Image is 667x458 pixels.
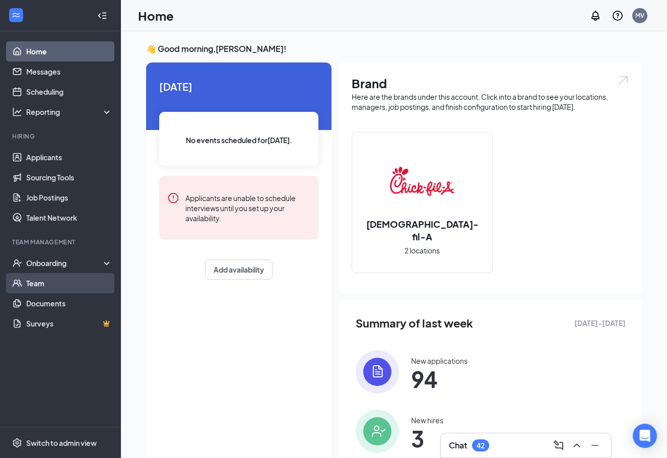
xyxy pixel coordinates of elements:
[574,317,626,329] span: [DATE] - [DATE]
[356,410,399,453] img: icon
[26,273,112,293] a: Team
[390,149,454,214] img: Chick-fil-A
[12,238,110,246] div: Team Management
[612,10,624,22] svg: QuestionInfo
[159,79,318,94] span: [DATE]
[26,258,104,268] div: Onboarding
[635,11,644,20] div: MV
[449,440,467,451] h3: Chat
[12,132,110,141] div: Hiring
[411,356,468,366] div: New applications
[411,429,443,447] span: 3
[26,313,112,334] a: SurveysCrown
[356,314,473,332] span: Summary of last week
[352,218,492,243] h2: [DEMOGRAPHIC_DATA]-fil-A
[553,439,565,451] svg: ComposeMessage
[12,438,22,448] svg: Settings
[587,437,603,453] button: Minimize
[26,82,112,102] a: Scheduling
[26,147,112,167] a: Applicants
[26,438,97,448] div: Switch to admin view
[186,135,292,146] span: No events scheduled for [DATE] .
[551,437,567,453] button: ComposeMessage
[12,258,22,268] svg: UserCheck
[356,350,399,394] img: icon
[205,259,273,280] button: Add availability
[138,7,174,24] h1: Home
[589,10,602,22] svg: Notifications
[12,107,22,117] svg: Analysis
[26,208,112,228] a: Talent Network
[589,439,601,451] svg: Minimize
[167,192,179,204] svg: Error
[26,41,112,61] a: Home
[26,187,112,208] a: Job Postings
[146,43,642,54] h3: 👋 Good morning, [PERSON_NAME] !
[569,437,585,453] button: ChevronUp
[11,10,21,20] svg: WorkstreamLogo
[352,92,630,112] div: Here are the brands under this account. Click into a brand to see your locations, managers, job p...
[185,192,310,223] div: Applicants are unable to schedule interviews until you set up your availability.
[617,75,630,86] img: open.6027fd2a22e1237b5b06.svg
[633,424,657,448] div: Open Intercom Messenger
[571,439,583,451] svg: ChevronUp
[411,370,468,388] span: 94
[26,293,112,313] a: Documents
[352,75,630,92] h1: Brand
[97,11,107,21] svg: Collapse
[26,107,113,117] div: Reporting
[26,167,112,187] a: Sourcing Tools
[405,245,440,256] span: 2 locations
[411,415,443,425] div: New hires
[477,441,485,450] div: 42
[26,61,112,82] a: Messages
